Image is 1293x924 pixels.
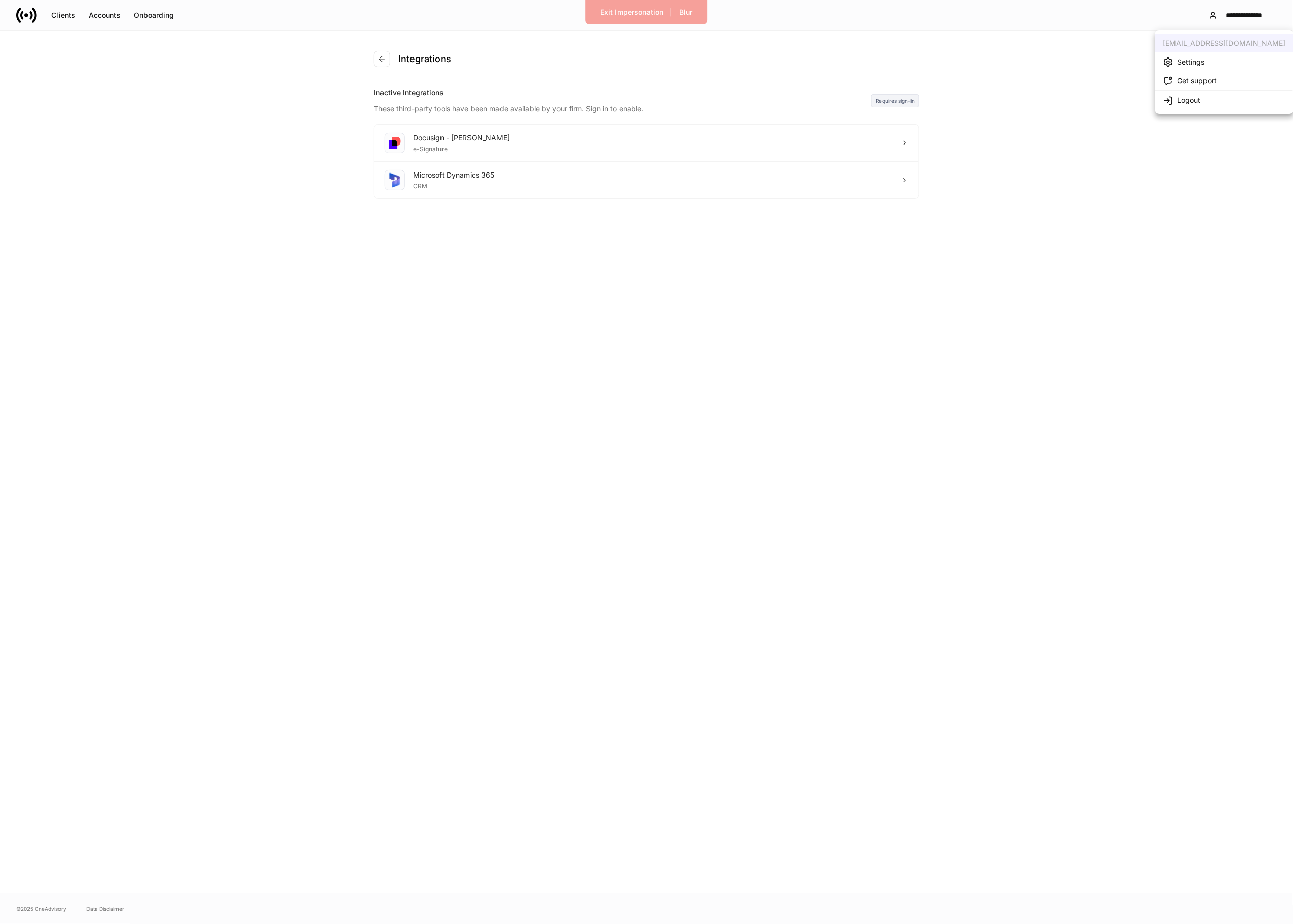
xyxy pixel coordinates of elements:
div: Get support [1178,76,1217,86]
div: Exit Impersonation [601,7,664,17]
div: Logout [1178,95,1201,105]
div: [EMAIL_ADDRESS][DOMAIN_NAME] [1163,38,1286,48]
div: Blur [680,7,693,17]
div: Settings [1178,57,1205,67]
